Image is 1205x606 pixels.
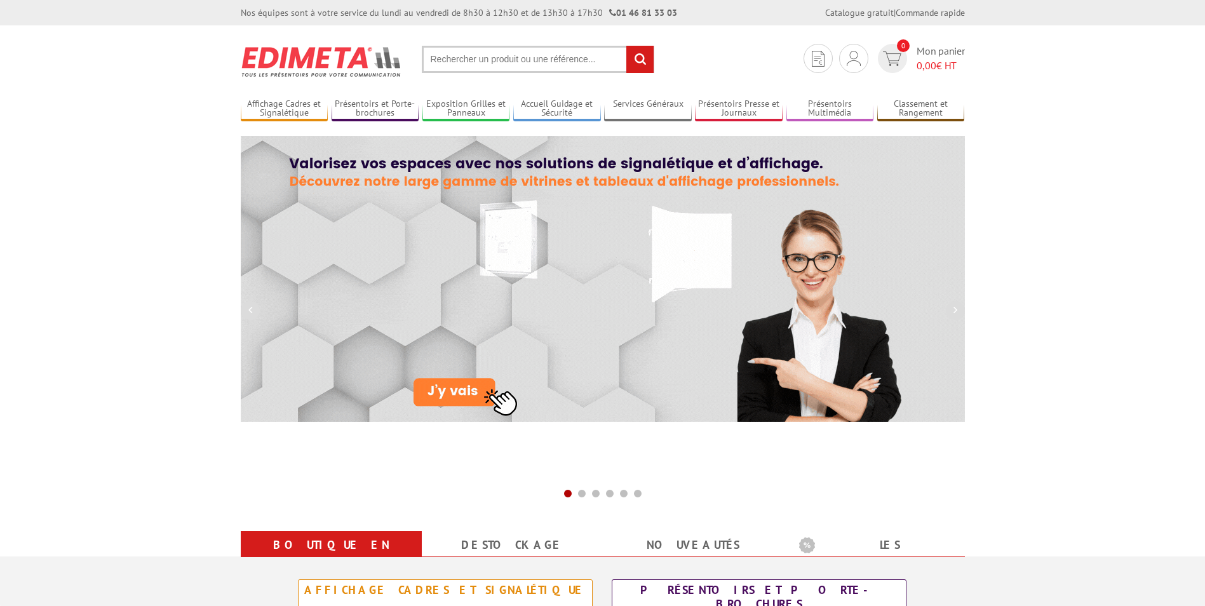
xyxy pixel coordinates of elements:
img: devis rapide [883,51,901,66]
input: rechercher [626,46,654,73]
a: Les promotions [799,534,950,579]
a: Destockage [437,534,588,556]
a: Commande rapide [896,7,965,18]
b: Les promotions [799,534,958,559]
div: Affichage Cadres et Signalétique [302,583,589,597]
img: devis rapide [847,51,861,66]
input: Rechercher un produit ou une référence... [422,46,654,73]
a: Boutique en ligne [256,534,407,579]
a: Services Généraux [604,98,692,119]
a: Catalogue gratuit [825,7,894,18]
a: Classement et Rangement [877,98,965,119]
a: Présentoirs Presse et Journaux [695,98,783,119]
div: Nos équipes sont à votre service du lundi au vendredi de 8h30 à 12h30 et de 13h30 à 17h30 [241,6,677,19]
a: Présentoirs Multimédia [786,98,874,119]
a: devis rapide 0 Mon panier 0,00€ HT [875,44,965,73]
span: 0,00 [917,59,936,72]
div: | [825,6,965,19]
a: Affichage Cadres et Signalétique [241,98,328,119]
a: Accueil Guidage et Sécurité [513,98,601,119]
img: Présentoir, panneau, stand - Edimeta - PLV, affichage, mobilier bureau, entreprise [241,38,403,85]
span: Mon panier [917,44,965,73]
img: devis rapide [812,51,825,67]
span: € HT [917,58,965,73]
a: Exposition Grilles et Panneaux [422,98,510,119]
a: nouveautés [618,534,769,556]
span: 0 [897,39,910,52]
a: Présentoirs et Porte-brochures [332,98,419,119]
strong: 01 46 81 33 03 [609,7,677,18]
